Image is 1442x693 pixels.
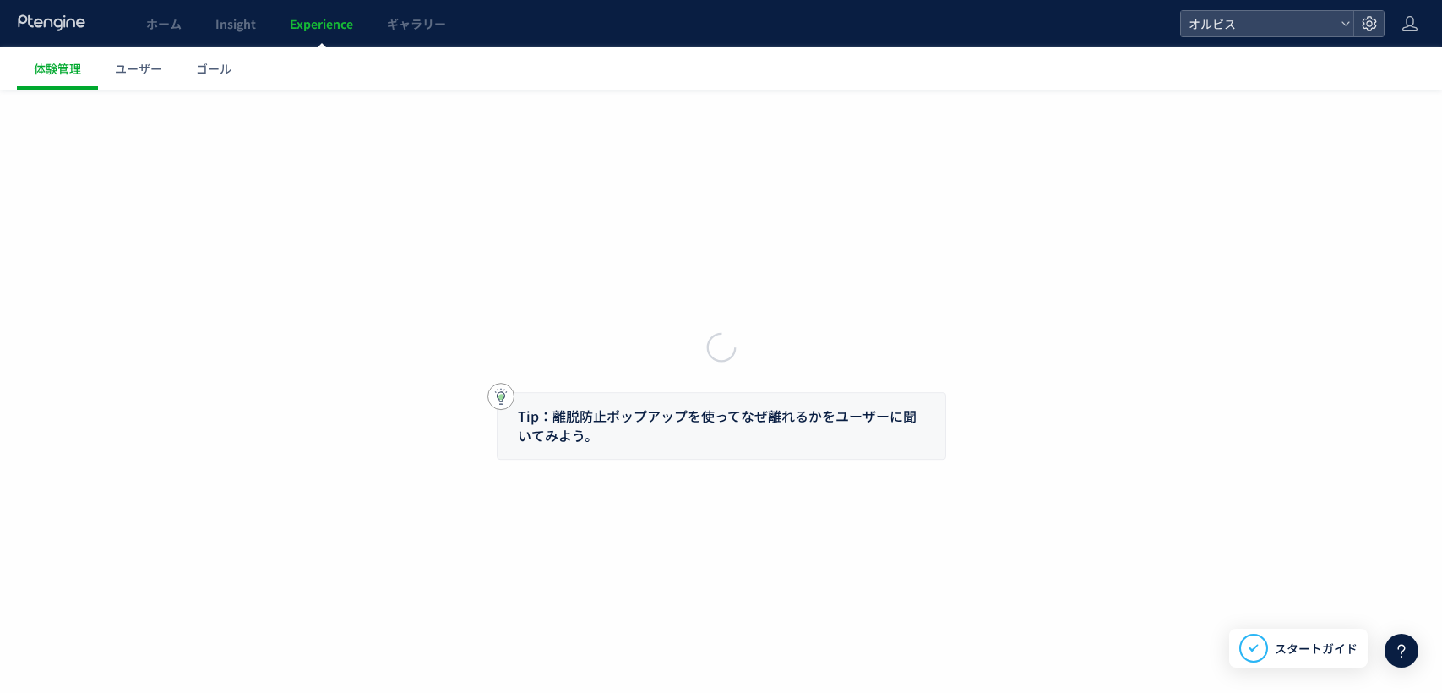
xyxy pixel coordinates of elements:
span: ギャラリー [387,15,446,32]
span: ホーム [146,15,182,32]
span: オルビス [1184,11,1334,36]
span: Experience [290,15,353,32]
span: 体験管理 [34,60,81,77]
span: スタートガイド [1275,640,1358,658]
span: Insight [215,15,256,32]
span: ゴール [196,60,231,77]
span: ユーザー [115,60,162,77]
span: Tip：離脱防止ポップアップを使ってなぜ離れるかをユーザーに聞いてみよう。 [518,406,917,445]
